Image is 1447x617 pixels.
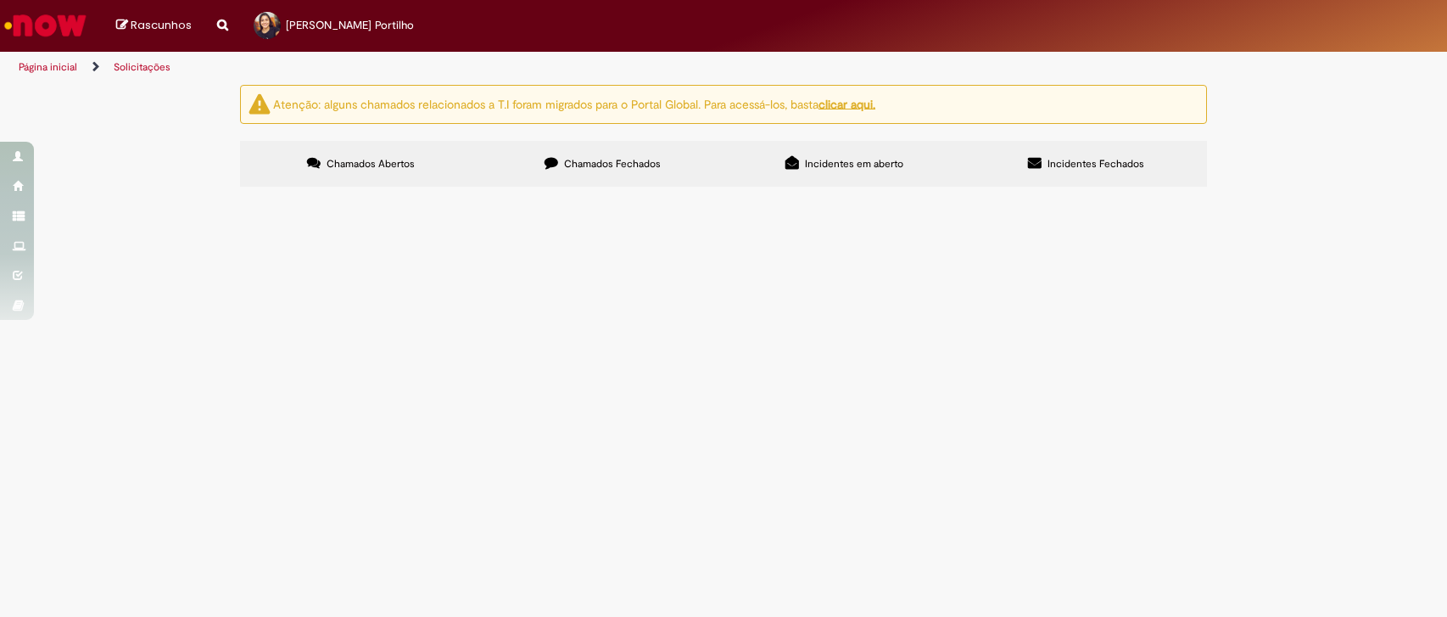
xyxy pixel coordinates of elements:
[805,157,903,171] span: Incidentes em aberto
[564,157,661,171] span: Chamados Fechados
[114,60,170,74] a: Solicitações
[273,96,875,111] ng-bind-html: Atenção: alguns chamados relacionados a T.I foram migrados para o Portal Global. Para acessá-los,...
[13,52,952,83] ul: Trilhas de página
[327,157,415,171] span: Chamados Abertos
[19,60,77,74] a: Página inicial
[131,17,192,33] span: Rascunhos
[286,18,414,32] span: [PERSON_NAME] Portilho
[2,8,89,42] img: ServiceNow
[116,18,192,34] a: Rascunhos
[1048,157,1144,171] span: Incidentes Fechados
[818,96,875,111] a: clicar aqui.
